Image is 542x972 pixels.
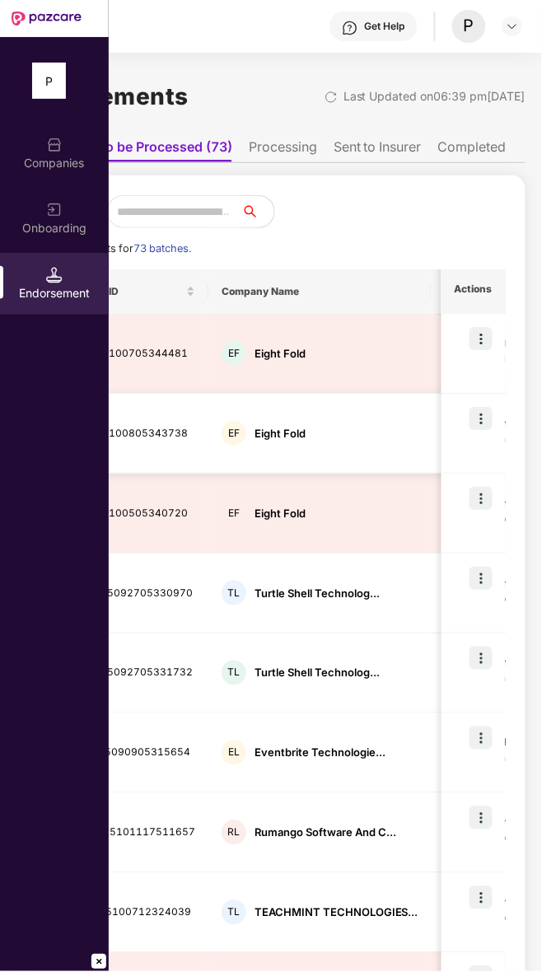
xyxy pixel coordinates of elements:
[249,138,317,162] li: Processing
[32,63,66,99] div: P
[438,138,507,162] li: Completed
[222,820,246,845] div: RL
[470,407,493,430] img: icon
[365,20,405,33] div: Get Help
[222,900,246,925] div: TL
[222,501,246,526] div: EF
[222,741,246,765] div: EL
[470,806,493,829] img: icon
[63,269,208,314] th: Ticket ID
[255,586,380,601] div: Turtle Shell Technolog...
[241,205,274,218] span: search
[63,474,208,554] td: EIG_25100505340720
[470,647,493,670] img: icon
[470,327,493,350] img: icon
[255,346,306,362] div: Eight Fold
[63,394,208,474] td: EIG_25100805343738
[470,487,493,510] img: icon
[325,91,338,104] img: svg+xml;base64,PHN2ZyBpZD0iUmVsb2FkLTMyeDMyIiB4bWxucz0iaHR0cDovL3d3dy53My5vcmcvMjAwMC9zdmciIHdpZH...
[470,727,493,750] img: icon
[255,506,306,521] div: Eight Fold
[76,285,183,298] span: Ticket ID
[442,269,506,314] th: Actions
[343,87,526,105] div: Last Updated on 06:39 pm[DATE]
[133,242,191,255] span: 73 batches.
[208,269,432,314] th: Company Name
[506,20,519,33] img: svg+xml;base64,PHN2ZyBpZD0iRHJvcGRvd24tMzJ4MzIiIHhtbG5zPSJodHRwOi8vd3d3LnczLm9yZy8yMDAwL3N2ZyIgd2...
[334,138,422,162] li: Sent to Insurer
[63,713,208,793] td: EVE_25090905315654
[222,581,246,605] div: TL
[36,242,191,255] span: Showing results for
[255,666,380,681] div: Turtle Shell Technolog...
[89,952,109,972] img: closeButton
[63,873,208,953] td: TEA_25100712324039
[63,554,208,633] td: TUR_25092705330970
[342,20,358,36] img: svg+xml;base64,PHN2ZyBpZD0iSGVscC0zMngzMiIgeG1sbnM9Imh0dHA6Ly93d3cudzMub3JnLzIwMDAvc3ZnIiB3aWR0aD...
[255,426,306,442] div: Eight Fold
[63,793,208,873] td: RUM_25101117511657
[470,886,493,909] img: icon
[46,202,63,218] img: svg+xml;base64,PHN2ZyB3aWR0aD0iMjAiIGhlaWdodD0iMjAiIHZpZXdCb3g9IjAgMCAyMCAyMCIgZmlsbD0ibm9uZSIgeG...
[63,314,208,394] td: EIG_25100705344481
[222,661,246,685] div: TL
[255,825,396,841] div: Rumango Software And C...
[452,10,486,42] div: P
[222,341,246,366] div: EF
[241,195,275,228] button: search
[97,138,232,162] li: To be Processed (73)
[222,421,246,446] div: EF
[255,745,385,761] div: Eventbrite Technologie...
[255,905,418,921] div: TEACHMINT TECHNOLOGIES...
[46,267,63,283] img: svg+xml;base64,PHN2ZyB3aWR0aD0iMTQuNSIgaGVpZ2h0PSIxNC41IiB2aWV3Qm94PSIwIDAgMTYgMTYiIGZpbGw9Im5vbm...
[46,137,63,153] img: svg+xml;base64,PHN2ZyBpZD0iQ29tcGFuaWVzIiB4bWxucz0iaHR0cDovL3d3dy53My5vcmcvMjAwMC9zdmciIHdpZHRoPS...
[470,567,493,590] img: icon
[63,633,208,713] td: TUR_25092705331732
